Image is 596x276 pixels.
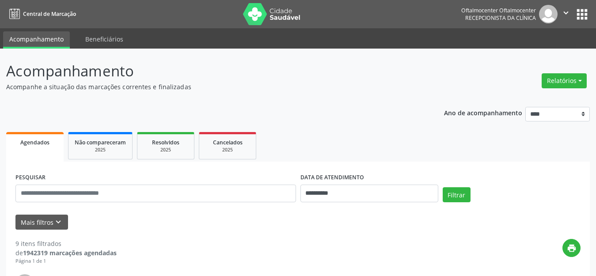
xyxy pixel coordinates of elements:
a: Beneficiários [79,31,129,47]
div: 9 itens filtrados [15,239,117,248]
div: Oftalmocenter Oftalmocenter [461,7,536,14]
span: Não compareceram [75,139,126,146]
i: keyboard_arrow_down [53,217,63,227]
button: Mais filtroskeyboard_arrow_down [15,215,68,230]
span: Central de Marcação [23,10,76,18]
p: Acompanhamento [6,60,415,82]
label: DATA DE ATENDIMENTO [300,171,364,185]
span: Cancelados [213,139,243,146]
button: Filtrar [443,187,471,202]
button: apps [574,7,590,22]
button: Relatórios [542,73,587,88]
span: Resolvidos [152,139,179,146]
div: de [15,248,117,257]
button: print [562,239,581,257]
span: Recepcionista da clínica [465,14,536,22]
strong: 1942319 marcações agendadas [23,249,117,257]
a: Central de Marcação [6,7,76,21]
span: Agendados [20,139,49,146]
i: print [567,243,577,253]
label: PESQUISAR [15,171,46,185]
div: 2025 [205,147,250,153]
div: Página 1 de 1 [15,257,117,265]
button:  [558,5,574,23]
div: 2025 [144,147,188,153]
i:  [561,8,571,18]
div: 2025 [75,147,126,153]
p: Acompanhe a situação das marcações correntes e finalizadas [6,82,415,91]
img: img [539,5,558,23]
p: Ano de acompanhamento [444,107,522,118]
a: Acompanhamento [3,31,70,49]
